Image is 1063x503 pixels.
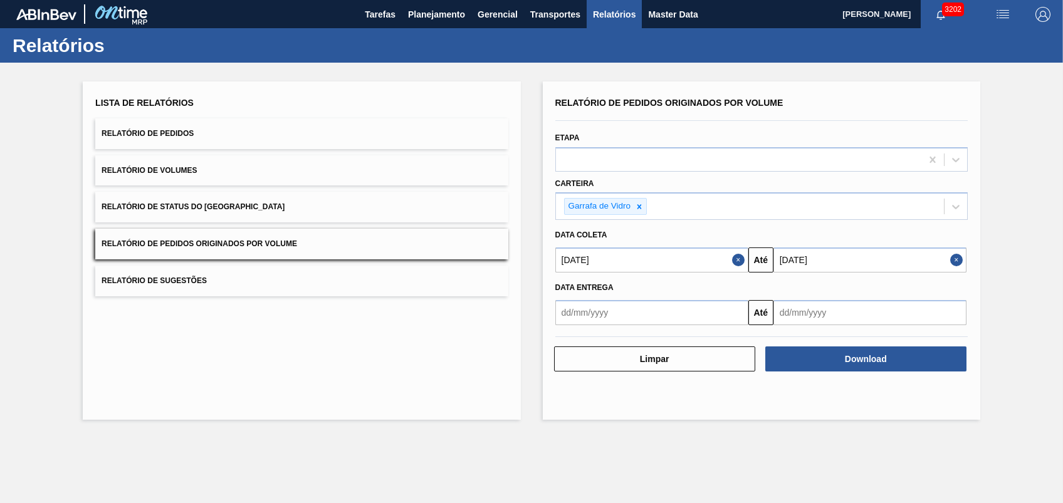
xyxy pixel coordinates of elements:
[478,7,518,22] span: Gerencial
[765,346,966,371] button: Download
[102,129,194,138] span: Relatório de Pedidos
[995,7,1010,22] img: userActions
[555,247,748,272] input: dd/mm/yyyy
[921,6,961,23] button: Notificações
[13,38,235,53] h1: Relatórios
[1035,7,1050,22] img: Logout
[102,202,285,211] span: Relatório de Status do [GEOGRAPHIC_DATA]
[555,179,594,188] label: Carteira
[593,7,636,22] span: Relatórios
[748,247,773,272] button: Até
[554,346,755,371] button: Limpar
[95,266,508,296] button: Relatório de Sugestões
[773,247,966,272] input: dd/mm/yyyy
[748,300,773,325] button: Até
[648,7,698,22] span: Master Data
[102,276,207,285] span: Relatório de Sugestões
[565,199,633,214] div: Garrafa de Vidro
[555,300,748,325] input: dd/mm/yyyy
[95,229,508,259] button: Relatório de Pedidos Originados por Volume
[530,7,580,22] span: Transportes
[942,3,964,16] span: 3202
[950,247,966,272] button: Close
[555,133,580,142] label: Etapa
[365,7,395,22] span: Tarefas
[102,239,297,248] span: Relatório de Pedidos Originados por Volume
[95,155,508,186] button: Relatório de Volumes
[555,231,607,239] span: Data coleta
[95,98,194,108] span: Lista de Relatórios
[16,9,76,20] img: TNhmsLtSVTkK8tSr43FrP2fwEKptu5GPRR3wAAAABJRU5ErkJggg==
[95,118,508,149] button: Relatório de Pedidos
[408,7,465,22] span: Planejamento
[555,98,783,108] span: Relatório de Pedidos Originados por Volume
[555,283,614,292] span: Data entrega
[102,166,197,175] span: Relatório de Volumes
[732,247,748,272] button: Close
[773,300,966,325] input: dd/mm/yyyy
[95,192,508,222] button: Relatório de Status do [GEOGRAPHIC_DATA]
